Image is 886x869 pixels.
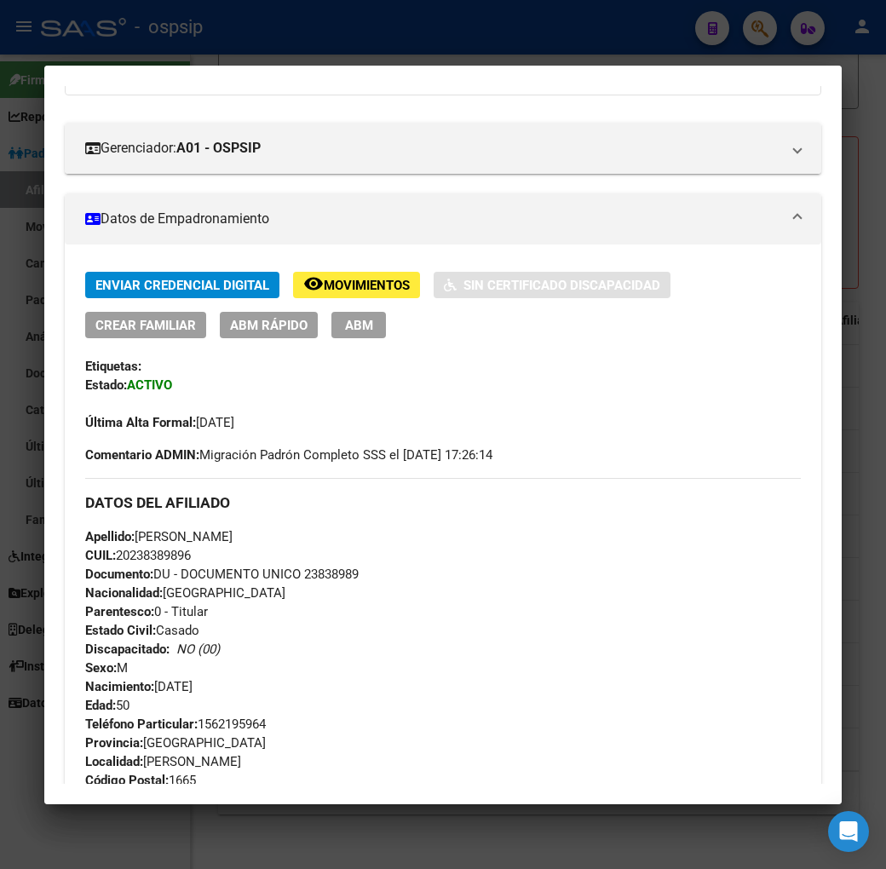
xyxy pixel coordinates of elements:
button: Sin Certificado Discapacidad [434,272,670,298]
strong: ACTIVO [127,377,172,393]
strong: Documento: [85,567,153,582]
mat-icon: remove_red_eye [303,273,324,294]
button: Enviar Credencial Digital [85,272,279,298]
mat-expansion-panel-header: Datos de Empadronamiento [65,193,821,245]
strong: Sexo: [85,660,117,676]
strong: Estado Civil: [85,623,156,638]
span: 20238389896 [85,548,191,563]
span: [DATE] [85,415,234,430]
strong: Comentario ADMIN: [85,447,199,463]
mat-expansion-panel-header: Gerenciador:A01 - OSPSIP [65,123,821,174]
strong: Código Postal: [85,773,169,788]
strong: Teléfono Particular: [85,716,198,732]
strong: Nacionalidad: [85,585,163,601]
span: ABM [345,318,373,333]
span: Crear Familiar [95,318,196,333]
h3: DATOS DEL AFILIADO [85,493,801,512]
strong: CUIL: [85,548,116,563]
span: 0 - Titular [85,604,208,619]
mat-panel-title: Gerenciador: [85,138,780,158]
span: ABM Rápido [230,318,308,333]
button: ABM Rápido [220,312,318,338]
span: Enviar Credencial Digital [95,278,269,293]
strong: A01 - OSPSIP [176,138,261,158]
span: Migración Padrón Completo SSS el [DATE] 17:26:14 [85,446,492,464]
div: Open Intercom Messenger [828,811,869,852]
button: Crear Familiar [85,312,206,338]
span: [GEOGRAPHIC_DATA] [85,585,285,601]
span: [GEOGRAPHIC_DATA] [85,735,266,751]
span: DU - DOCUMENTO UNICO 23838989 [85,567,359,582]
span: Casado [85,623,199,638]
button: ABM [331,312,386,338]
span: 1665 [85,773,196,788]
span: [DATE] [85,679,193,694]
span: [PERSON_NAME] [85,529,233,544]
strong: Estado: [85,377,127,393]
strong: Parentesco: [85,604,154,619]
i: NO (00) [176,642,220,657]
strong: Provincia: [85,735,143,751]
span: M [85,660,128,676]
mat-panel-title: Datos de Empadronamiento [85,209,780,229]
strong: Última Alta Formal: [85,415,196,430]
strong: Discapacitado: [85,642,170,657]
strong: Localidad: [85,754,143,769]
button: Movimientos [293,272,420,298]
span: Movimientos [324,278,410,293]
strong: Nacimiento: [85,679,154,694]
strong: Apellido: [85,529,135,544]
strong: Edad: [85,698,116,713]
span: Sin Certificado Discapacidad [463,278,660,293]
span: [PERSON_NAME] [85,754,241,769]
span: 50 [85,698,129,713]
strong: Etiquetas: [85,359,141,374]
span: 1562195964 [85,716,266,732]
